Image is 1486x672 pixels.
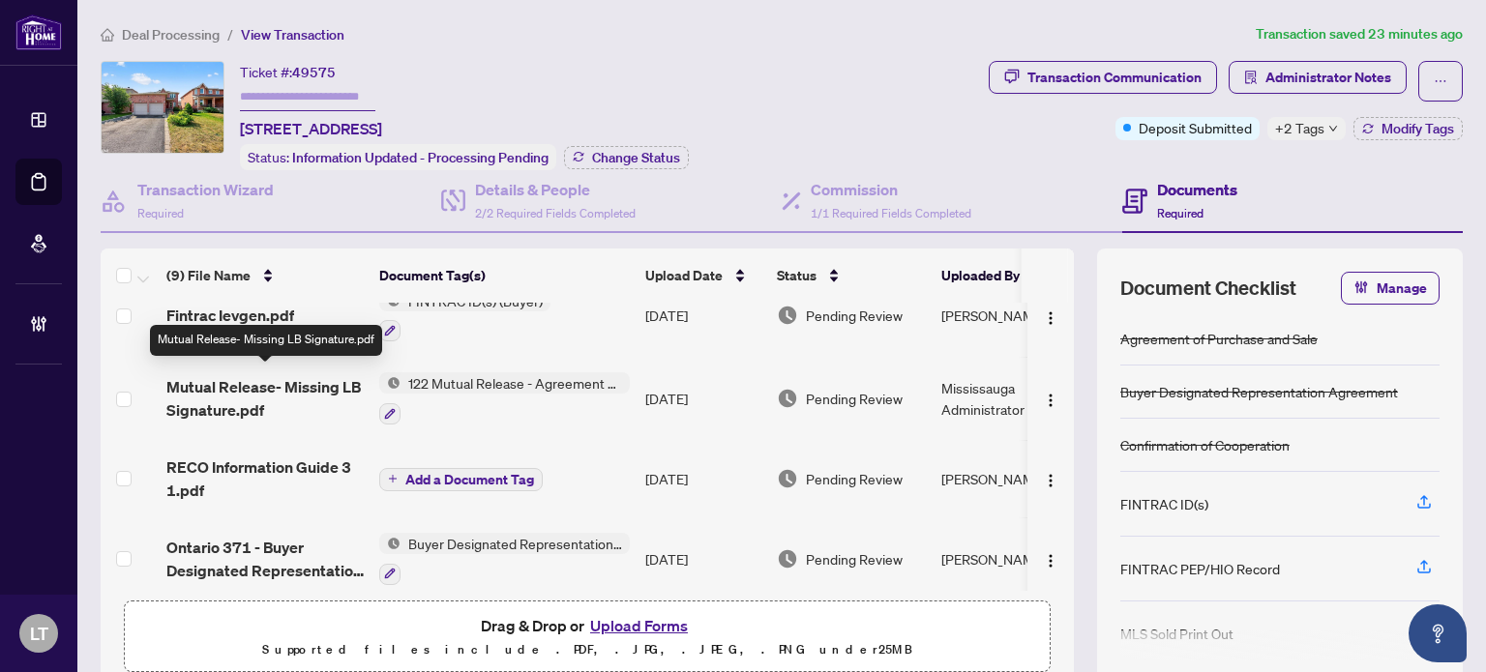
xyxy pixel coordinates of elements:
div: Buyer Designated Representation Agreement [1120,381,1398,402]
span: Add a Document Tag [405,473,534,486]
td: [PERSON_NAME] [934,440,1079,517]
td: [PERSON_NAME] [934,517,1079,600]
span: Required [1157,206,1204,220]
span: Pending Review [806,388,903,409]
span: 49575 [292,64,336,81]
img: logo [15,15,62,50]
span: [STREET_ADDRESS] [240,117,382,140]
p: Supported files include .PDF, .JPG, .JPEG, .PNG under 25 MB [136,638,1038,661]
th: (9) File Name [159,248,371,303]
td: Mississauga Administrator [934,357,1079,440]
div: FINTRAC ID(s) [1120,493,1208,514]
img: Status Icon [379,533,401,554]
span: RECO Information Guide 3 1.pdf [166,455,364,502]
img: Document Status [777,305,798,326]
span: View Transaction [241,26,344,44]
div: Ticket #: [240,61,336,83]
th: Status [769,248,934,303]
li: / [227,23,233,45]
button: Change Status [564,146,689,169]
h4: Commission [811,178,971,201]
button: Logo [1035,300,1066,331]
span: +2 Tags [1275,117,1324,139]
span: Pending Review [806,468,903,489]
div: Mutual Release- Missing LB Signature.pdf [150,325,382,356]
td: [DATE] [638,275,769,358]
td: [PERSON_NAME] [934,275,1079,358]
span: Information Updated - Processing Pending [292,149,549,166]
span: Fintrac Ievgen.pdf [166,304,294,327]
span: Pending Review [806,548,903,570]
span: Deposit Submitted [1139,117,1252,138]
span: Upload Date [645,265,723,286]
span: Mutual Release- Missing LB Signature.pdf [166,375,364,422]
span: LT [30,620,48,647]
span: Modify Tags [1382,122,1454,135]
span: Manage [1377,273,1427,304]
td: [DATE] [638,440,769,517]
span: Deal Processing [122,26,220,44]
span: Drag & Drop or [481,613,694,638]
div: FINTRAC PEP/HIO Record [1120,558,1280,579]
span: 2/2 Required Fields Completed [475,206,636,220]
div: Agreement of Purchase and Sale [1120,328,1318,349]
button: Administrator Notes [1229,61,1407,94]
img: Logo [1043,393,1058,408]
div: MLS Sold Print Out [1120,623,1233,644]
button: Logo [1035,543,1066,574]
h4: Transaction Wizard [137,178,274,201]
td: [DATE] [638,517,769,600]
span: Ontario 371 - Buyer Designated Representation Agreement - Authority for Purchase or Lease 1.pdf [166,536,364,582]
article: Transaction saved 23 minutes ago [1256,23,1463,45]
span: (9) File Name [166,265,251,286]
span: down [1328,124,1338,133]
button: Modify Tags [1353,117,1463,140]
img: Document Status [777,468,798,489]
span: ellipsis [1434,74,1447,88]
span: Status [777,265,817,286]
span: 1/1 Required Fields Completed [811,206,971,220]
div: Transaction Communication [1027,62,1202,93]
th: Upload Date [638,248,769,303]
span: Administrator Notes [1265,62,1391,93]
img: Document Status [777,388,798,409]
button: Status Icon122 Mutual Release - Agreement of Purchase and Sale [379,372,630,424]
span: solution [1244,71,1258,84]
img: Logo [1043,310,1058,326]
div: Status: [240,144,556,170]
button: Status IconFINTRAC ID(s) (Buyer) [379,290,550,342]
button: Add a Document Tag [379,468,543,491]
span: Pending Review [806,305,903,326]
button: Transaction Communication [989,61,1217,94]
img: Status Icon [379,372,401,394]
button: Logo [1035,383,1066,414]
span: home [101,28,114,42]
button: Open asap [1409,604,1467,662]
th: Document Tag(s) [371,248,638,303]
img: IMG-40751466_1.jpg [102,62,223,153]
h4: Documents [1157,178,1237,201]
td: [DATE] [638,357,769,440]
span: 122 Mutual Release - Agreement of Purchase and Sale [401,372,630,394]
button: Manage [1341,272,1440,305]
button: Status IconBuyer Designated Representation Agreement [379,533,630,585]
button: Upload Forms [584,613,694,638]
th: Uploaded By [934,248,1079,303]
span: Change Status [592,151,680,164]
img: Document Status [777,548,798,570]
div: Confirmation of Cooperation [1120,434,1290,455]
img: Logo [1043,553,1058,569]
span: Buyer Designated Representation Agreement [401,533,630,554]
button: Add a Document Tag [379,466,543,491]
img: Logo [1043,473,1058,488]
span: plus [388,474,398,483]
span: Document Checklist [1120,275,1296,302]
span: Required [137,206,184,220]
button: Logo [1035,463,1066,494]
h4: Details & People [475,178,636,201]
